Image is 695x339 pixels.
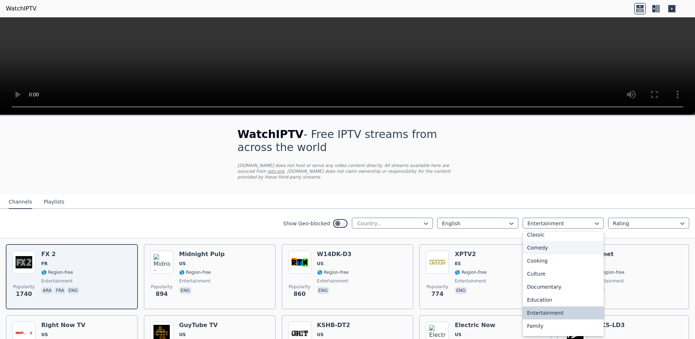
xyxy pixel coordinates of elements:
span: entertainment [455,278,486,284]
p: ara [41,287,53,294]
p: eng [179,287,191,294]
span: 🌎 Region-free [41,269,73,275]
img: FX 2 [12,251,35,274]
span: US [455,332,461,338]
span: Popularity [151,284,173,290]
div: Family [523,319,604,332]
h6: Electric Now [455,322,495,329]
div: Cooking [523,254,604,267]
a: WatchIPTV [6,4,37,13]
div: Entertainment [523,306,604,319]
span: Popularity [426,284,448,290]
div: Education [523,293,604,306]
span: 860 [294,290,306,298]
h6: GuyTube TV [179,322,218,329]
span: WatchIPTV [237,128,304,141]
span: entertainment [179,278,211,284]
span: FR [41,261,47,267]
div: Classic [523,228,604,241]
img: Midnight Pulp [150,251,173,274]
span: 🌎 Region-free [455,269,486,275]
button: Channels [9,195,32,209]
span: 🌎 Region-free [179,269,211,275]
span: Popularity [13,284,35,290]
h6: Comet [593,251,624,258]
h6: KCKS-LD3 [593,322,625,329]
span: US [317,261,324,267]
h6: W14DK-D3 [317,251,351,258]
span: entertainment [317,278,349,284]
span: 894 [156,290,168,298]
span: entertainment [593,278,624,284]
span: Popularity [289,284,311,290]
div: Culture [523,267,604,280]
a: iptv-org [268,169,285,174]
span: US [41,332,48,338]
img: XPTV2 [426,251,449,274]
h6: Midnight Pulp [179,251,225,258]
span: US [317,332,324,338]
div: Comedy [523,241,604,254]
h6: KSHB-DT2 [317,322,350,329]
img: W14DK-D3 [288,251,311,274]
p: eng [317,287,329,294]
p: eng [67,287,79,294]
span: 🌎 Region-free [317,269,349,275]
span: ES [455,261,461,267]
span: US [179,261,186,267]
h6: XPTV2 [455,251,486,258]
h1: - Free IPTV streams from across the world [237,128,458,154]
h6: FX 2 [41,251,81,258]
button: Playlists [44,195,64,209]
p: [DOMAIN_NAME] does not host or serve any video content directly. All streams available here are s... [237,163,458,180]
span: 774 [431,290,443,298]
div: Documentary [523,280,604,293]
span: entertainment [41,278,73,284]
span: 🌎 Region-free [593,269,624,275]
label: Show Geo-blocked [283,220,330,227]
span: 1740 [16,290,32,298]
span: US [179,332,186,338]
h6: Right Now TV [41,322,90,329]
p: eng [455,287,467,294]
p: fra [54,287,66,294]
